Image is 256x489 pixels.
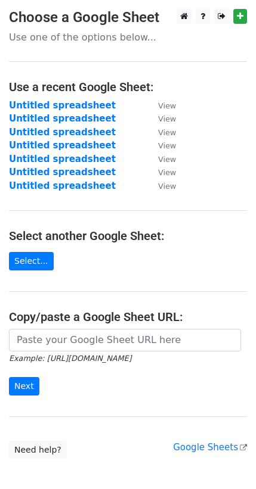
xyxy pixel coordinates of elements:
[146,180,176,191] a: View
[158,128,176,137] small: View
[9,441,67,459] a: Need help?
[146,127,176,138] a: View
[9,229,247,243] h4: Select another Google Sheet:
[9,180,116,191] a: Untitled spreadsheet
[9,100,116,111] a: Untitled spreadsheet
[146,167,176,177] a: View
[158,168,176,177] small: View
[158,141,176,150] small: View
[158,101,176,110] small: View
[146,154,176,164] a: View
[9,167,116,177] a: Untitled spreadsheet
[9,377,39,395] input: Next
[146,140,176,151] a: View
[158,182,176,191] small: View
[146,113,176,124] a: View
[9,127,116,138] a: Untitled spreadsheet
[9,354,131,363] small: Example: [URL][DOMAIN_NAME]
[9,113,116,124] a: Untitled spreadsheet
[9,310,247,324] h4: Copy/paste a Google Sheet URL:
[9,252,54,270] a: Select...
[158,155,176,164] small: View
[9,9,247,26] h3: Choose a Google Sheet
[146,100,176,111] a: View
[9,31,247,43] p: Use one of the options below...
[158,114,176,123] small: View
[173,442,247,453] a: Google Sheets
[9,140,116,151] a: Untitled spreadsheet
[9,80,247,94] h4: Use a recent Google Sheet:
[9,154,116,164] a: Untitled spreadsheet
[9,329,241,351] input: Paste your Google Sheet URL here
